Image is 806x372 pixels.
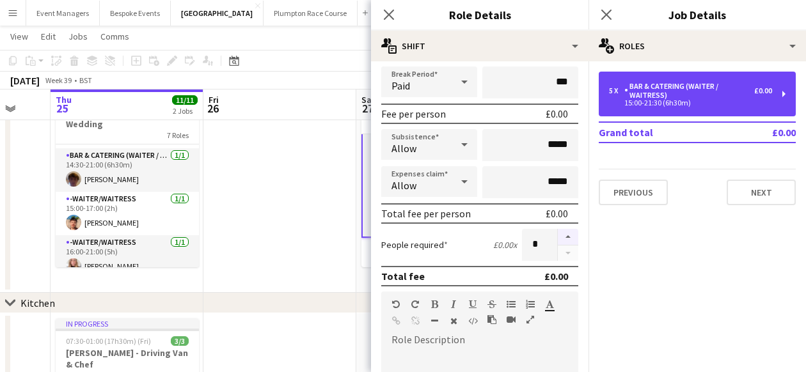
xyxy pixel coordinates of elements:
[56,148,199,192] app-card-role: Bar & Catering (Waiter / waitress)1/114:30-21:00 (6h30m)[PERSON_NAME]
[487,299,496,309] button: Strikethrough
[609,86,624,95] div: 5 x
[20,297,55,309] div: Kitchen
[54,101,72,116] span: 25
[173,106,197,116] div: 2 Jobs
[10,74,40,87] div: [DATE]
[56,94,72,105] span: Thu
[546,107,568,120] div: £0.00
[41,31,56,42] span: Edit
[209,94,219,105] span: Fri
[526,314,535,325] button: Fullscreen
[68,31,88,42] span: Jobs
[449,299,458,309] button: Italic
[507,314,516,325] button: Insert video
[558,229,578,245] button: Increase
[371,31,589,61] div: Shift
[56,192,199,235] app-card-role: -Waiter/Waitress1/115:00-17:00 (2h)[PERSON_NAME]
[36,28,61,45] a: Edit
[171,336,189,346] span: 3/3
[361,94,375,105] span: Sat
[95,28,134,45] a: Comms
[172,95,198,105] span: 11/11
[167,130,189,140] span: 7 Roles
[624,82,754,100] div: Bar & Catering (Waiter / waitress)
[487,314,496,325] button: Paste as plain text
[56,318,199,329] div: In progress
[468,299,477,309] button: Underline
[589,31,806,61] div: Roles
[381,270,425,283] div: Total fee
[507,299,516,309] button: Unordered List
[381,107,446,120] div: Fee per person
[754,86,772,95] div: £0.00
[544,270,568,283] div: £0.00
[207,101,219,116] span: 26
[10,31,28,42] span: View
[5,28,33,45] a: View
[735,122,796,143] td: £0.00
[526,299,535,309] button: Ordered List
[545,299,554,309] button: Text Color
[493,239,517,251] div: £0.00 x
[63,28,93,45] a: Jobs
[79,75,92,85] div: BST
[411,299,420,309] button: Redo
[609,100,772,106] div: 15:00-21:30 (6h30m)
[264,1,358,26] button: Plumpton Race Course
[391,299,400,309] button: Undo
[56,347,199,370] h3: [PERSON_NAME] - Driving Van & Chef
[468,316,477,326] button: HTML Code
[100,1,171,26] button: Bespoke Events
[589,6,806,23] h3: Job Details
[360,101,375,116] span: 27
[546,207,568,220] div: £0.00
[391,142,416,155] span: Allow
[361,238,505,281] app-card-role: -Waiter/Waitress1/116:00-21:00 (5h)[PERSON_NAME]
[361,78,505,267] app-job-card: 09:00-22:00 (13h)8/8[GEOGRAPHIC_DATA] - [PERSON_NAME] Wedding Trial person4 RolesBar & Catering (...
[42,75,74,85] span: Week 39
[727,180,796,205] button: Next
[430,316,439,326] button: Horizontal Line
[449,316,458,326] button: Clear Formatting
[381,207,471,220] div: Total fee per person
[171,1,264,26] button: [GEOGRAPHIC_DATA]
[56,235,199,279] app-card-role: -Waiter/Waitress1/116:00-21:00 (5h)[PERSON_NAME]
[391,179,416,192] span: Allow
[599,180,668,205] button: Previous
[361,118,505,238] app-card-role: Bar & Catering (Waiter / waitress)5/515:00-21:30 (6h30m)Noku Ndomore[PERSON_NAME][PERSON_NAME][PE...
[430,299,439,309] button: Bold
[381,239,448,251] label: People required
[66,336,151,346] span: 07:30-01:00 (17h30m) (Fri)
[26,1,100,26] button: Event Managers
[100,31,129,42] span: Comms
[391,79,410,92] span: Paid
[56,78,199,267] app-job-card: In progress09:00-22:00 (13h)8/8Kin House - [PERSON_NAME] Wedding7 RolesNoku Ndomore[PERSON_NAME]-...
[371,6,589,23] h3: Role Details
[599,122,735,143] td: Grand total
